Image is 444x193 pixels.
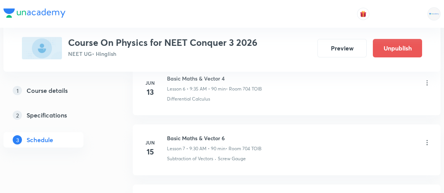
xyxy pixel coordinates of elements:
[68,37,257,48] h3: Course On Physics for NEET Conquer 3 2026
[218,155,246,162] p: Screw Gauge
[167,96,210,102] p: Differential Calculus
[3,8,65,18] img: Company Logo
[27,135,53,144] h5: Schedule
[142,79,158,86] h6: Jun
[142,86,158,98] h4: 13
[167,86,226,92] p: Lesson 6 • 9:35 AM • 90 min
[167,74,262,82] h6: Basic Maths & Vector 4
[22,37,62,59] img: CEEF4500-C68D-44C6-A4B1-E491C6FD5551_plus.png
[317,39,367,57] button: Preview
[373,39,422,57] button: Unpublish
[226,86,262,92] p: • Room 704 TOIB
[27,86,68,95] h5: Course details
[13,86,22,95] p: 1
[167,134,262,142] h6: Basic Maths & Vector 6
[3,8,65,20] a: Company Logo
[3,83,108,98] a: 1Course details
[167,155,213,162] p: Subtraction of Vectors
[357,8,369,20] button: avatar
[142,139,158,146] h6: Jun
[360,10,367,17] img: avatar
[13,135,22,144] p: 3
[27,111,67,120] h5: Specifications
[427,7,441,20] img: Rahul Mishra
[215,155,216,162] div: ·
[3,107,108,123] a: 2Specifications
[68,50,257,58] p: NEET UG • Hinglish
[225,145,262,152] p: • Room 704 TOIB
[13,111,22,120] p: 2
[142,146,158,158] h4: 15
[167,145,225,152] p: Lesson 7 • 9:30 AM • 90 min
